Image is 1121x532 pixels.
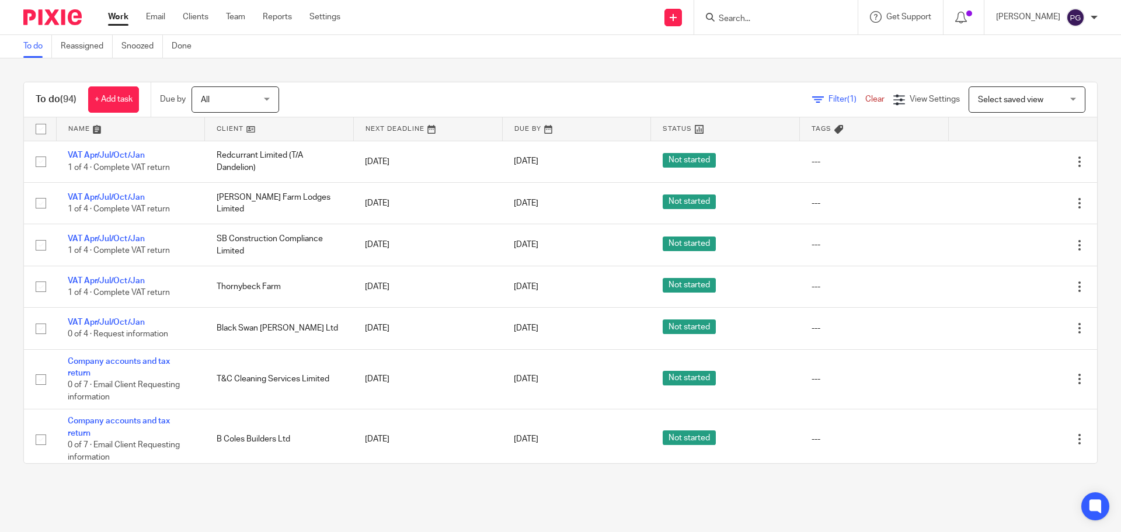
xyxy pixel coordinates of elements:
div: --- [812,433,937,445]
span: [DATE] [514,241,538,249]
td: [DATE] [353,182,502,224]
p: [PERSON_NAME] [996,11,1060,23]
a: Settings [309,11,340,23]
p: Due by [160,93,186,105]
span: Not started [663,278,716,293]
span: Tags [812,126,831,132]
td: [DATE] [353,308,502,349]
span: [DATE] [514,158,538,166]
span: Get Support [886,13,931,21]
span: [DATE] [514,283,538,291]
a: To do [23,35,52,58]
span: Not started [663,237,716,251]
a: + Add task [88,86,139,113]
td: Redcurrant Limited (T/A Dandelion) [205,141,354,182]
td: [DATE] [353,349,502,409]
td: [DATE] [353,266,502,307]
span: 1 of 4 · Complete VAT return [68,247,170,255]
td: [DATE] [353,224,502,266]
a: VAT Apr/Jul/Oct/Jan [68,318,145,326]
a: Clear [865,95,885,103]
td: [PERSON_NAME] Farm Lodges Limited [205,182,354,224]
span: 0 of 7 · Email Client Requesting information [68,441,180,461]
h1: To do [36,93,76,106]
a: Email [146,11,165,23]
span: [DATE] [514,375,538,383]
span: Select saved view [978,96,1043,104]
span: Not started [663,153,716,168]
a: VAT Apr/Jul/Oct/Jan [68,235,145,243]
span: (1) [847,95,857,103]
span: Not started [663,371,716,385]
a: Done [172,35,200,58]
span: 0 of 7 · Email Client Requesting information [68,381,180,402]
span: Not started [663,430,716,445]
div: --- [812,281,937,293]
a: Company accounts and tax return [68,357,170,377]
span: 1 of 4 · Complete VAT return [68,205,170,213]
div: --- [812,197,937,209]
a: VAT Apr/Jul/Oct/Jan [68,277,145,285]
td: Black Swan [PERSON_NAME] Ltd [205,308,354,349]
td: T&C Cleaning Services Limited [205,349,354,409]
span: Filter [828,95,865,103]
a: Team [226,11,245,23]
span: 1 of 4 · Complete VAT return [68,164,170,172]
a: VAT Apr/Jul/Oct/Jan [68,193,145,201]
td: [DATE] [353,141,502,182]
span: All [201,96,210,104]
span: [DATE] [514,199,538,207]
img: Pixie [23,9,82,25]
a: Company accounts and tax return [68,417,170,437]
a: Clients [183,11,208,23]
td: Thornybeck Farm [205,266,354,307]
div: --- [812,239,937,251]
a: Reports [263,11,292,23]
a: Reassigned [61,35,113,58]
span: View Settings [910,95,960,103]
td: [DATE] [353,409,502,470]
input: Search [718,14,823,25]
td: SB Construction Compliance Limited [205,224,354,266]
a: VAT Apr/Jul/Oct/Jan [68,151,145,159]
span: [DATE] [514,324,538,332]
div: --- [812,156,937,168]
span: Not started [663,319,716,334]
span: Not started [663,194,716,209]
div: --- [812,322,937,334]
span: (94) [60,95,76,104]
div: --- [812,373,937,385]
td: B Coles Builders Ltd [205,409,354,470]
span: 0 of 4 · Request information [68,331,168,339]
img: svg%3E [1066,8,1085,27]
a: Work [108,11,128,23]
span: [DATE] [514,435,538,443]
a: Snoozed [121,35,163,58]
span: 1 of 4 · Complete VAT return [68,288,170,297]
